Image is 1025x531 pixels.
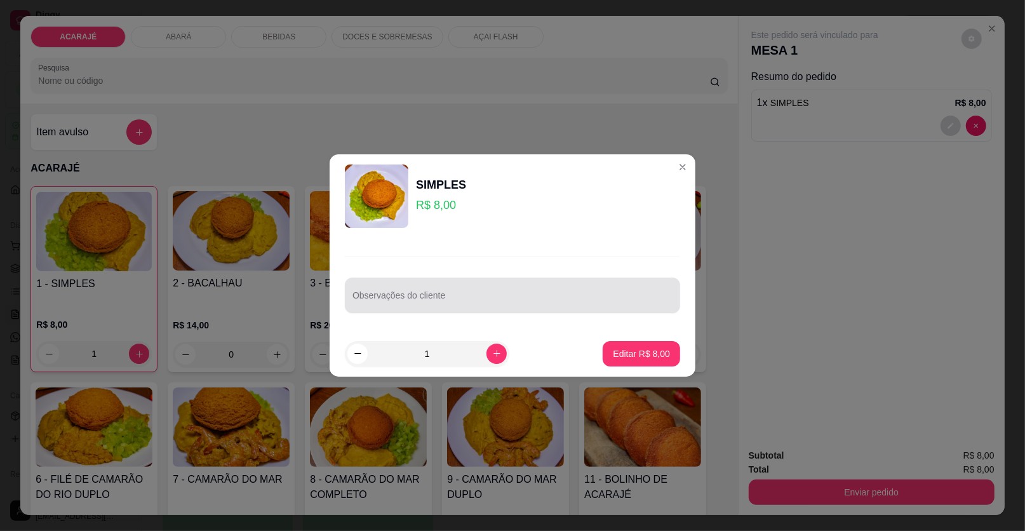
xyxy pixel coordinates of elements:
[673,157,693,177] button: Close
[603,341,680,366] button: Editar R$ 8,00
[352,294,673,307] input: Observações do cliente
[345,165,408,228] img: product-image
[347,344,368,364] button: decrease-product-quantity
[416,196,466,214] p: R$ 8,00
[486,344,507,364] button: increase-product-quantity
[613,347,670,360] p: Editar R$ 8,00
[416,176,466,194] div: SIMPLES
